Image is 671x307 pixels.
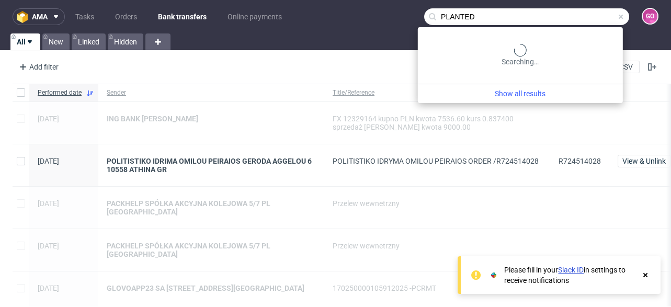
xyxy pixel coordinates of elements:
[618,157,670,165] a: View & Unlink
[558,266,584,274] a: Slack ID
[17,11,32,23] img: logo
[333,284,542,292] div: 170250000105912025 -PCRMT
[72,33,106,50] a: Linked
[38,157,59,165] span: [DATE]
[333,199,542,208] div: Przelew wewnetrzny
[643,9,657,24] figcaption: GO
[107,157,316,174] a: POLITISTIKO IDRIMA OMILOU PEIRAIOS GERODA AGGELOU 6 10558 ATHINA GR
[107,284,316,292] a: GLOVOAPP23 SA [STREET_ADDRESS][GEOGRAPHIC_DATA]
[333,157,542,165] div: POLITISTIKO IDRYMA OMILOU PEIRAIOS ORDER /R724514028
[15,59,61,75] div: Add filter
[107,242,316,258] a: PACKHELP SPÓŁKA AKCYJNA KOLEJOWA 5/7 PL [GEOGRAPHIC_DATA]
[333,88,542,97] span: Title/Reference
[10,33,40,50] a: All
[333,115,542,131] div: FX 12329164 kupno PLN kwota 7536.60 kurs 0.837400 sprzedaż [PERSON_NAME] kwota 9000.00
[69,8,100,25] a: Tasks
[221,8,288,25] a: Online payments
[107,88,316,97] span: Sender
[618,155,670,167] button: View & Unlink
[333,242,542,250] div: Przelew wewnetrzny
[622,157,666,165] span: View & Unlink
[108,33,143,50] a: Hidden
[107,199,316,216] a: PACKHELP SPÓŁKA AKCYJNA KOLEJOWA 5/7 PL [GEOGRAPHIC_DATA]
[38,115,59,123] span: [DATE]
[488,270,499,280] img: Slack
[504,265,635,286] div: Please fill in your in settings to receive notifications
[559,157,601,165] span: R724514028
[422,88,619,99] a: Show all results
[13,8,65,25] button: ama
[109,8,143,25] a: Orders
[38,284,59,292] span: [DATE]
[38,88,82,97] span: Performed date
[38,199,59,208] span: [DATE]
[32,13,48,20] span: ama
[152,8,213,25] a: Bank transfers
[42,33,70,50] a: New
[422,44,619,67] div: Searching…
[38,242,59,250] span: [DATE]
[107,115,316,123] a: ING BANK [PERSON_NAME]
